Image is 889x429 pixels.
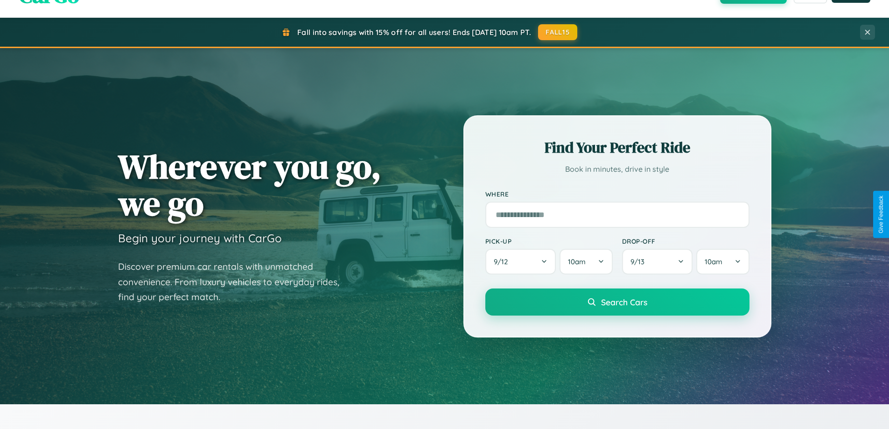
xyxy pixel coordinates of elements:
button: FALL15 [538,24,577,40]
p: Book in minutes, drive in style [485,162,749,176]
button: 10am [696,249,749,274]
button: 9/13 [622,249,693,274]
button: 10am [560,249,612,274]
span: Search Cars [601,297,647,307]
p: Discover premium car rentals with unmatched convenience. From luxury vehicles to everyday rides, ... [118,259,351,305]
span: 10am [568,257,586,266]
span: 9 / 12 [494,257,512,266]
label: Pick-up [485,237,613,245]
label: Drop-off [622,237,749,245]
h2: Find Your Perfect Ride [485,137,749,158]
button: 9/12 [485,249,556,274]
button: Search Cars [485,288,749,316]
h1: Wherever you go, we go [118,148,381,222]
span: 9 / 13 [630,257,649,266]
label: Where [485,190,749,198]
span: 10am [705,257,722,266]
div: Give Feedback [878,196,884,233]
span: Fall into savings with 15% off for all users! Ends [DATE] 10am PT. [297,28,531,37]
h3: Begin your journey with CarGo [118,231,282,245]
